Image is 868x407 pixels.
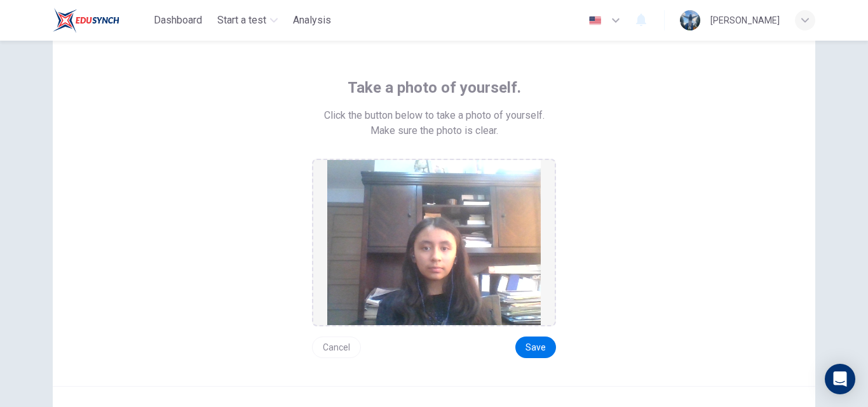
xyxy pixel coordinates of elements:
img: en [587,16,603,25]
button: Analysis [288,9,336,32]
div: [PERSON_NAME] [710,13,780,28]
button: Start a test [212,9,283,32]
img: preview screemshot [327,160,541,325]
button: Save [515,337,556,358]
img: Profile picture [680,10,700,30]
div: Open Intercom Messenger [825,364,855,394]
a: EduSynch logo [53,8,149,33]
span: Dashboard [154,13,202,28]
button: Cancel [312,337,361,358]
img: EduSynch logo [53,8,119,33]
span: Start a test [217,13,266,28]
span: Make sure the photo is clear. [370,123,498,138]
span: Take a photo of yourself. [348,77,521,98]
span: Click the button below to take a photo of yourself. [324,108,545,123]
span: Analysis [293,13,331,28]
button: Dashboard [149,9,207,32]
